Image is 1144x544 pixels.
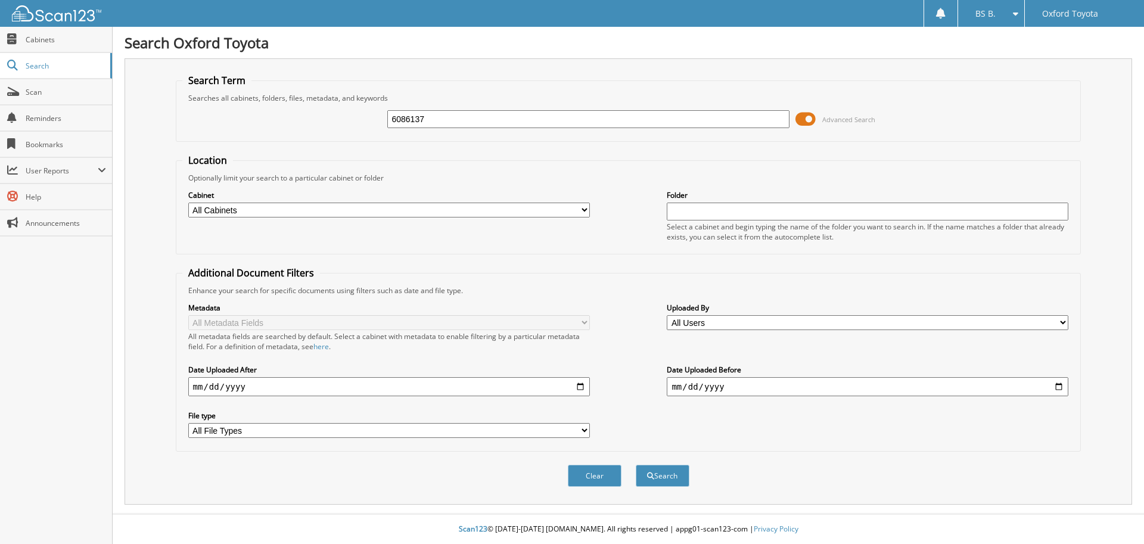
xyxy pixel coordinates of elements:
legend: Location [182,154,233,167]
span: Announcements [26,218,106,228]
span: BS B. [975,10,996,17]
label: File type [188,411,590,421]
span: Help [26,192,106,202]
div: Enhance your search for specific documents using filters such as date and file type. [182,285,1075,296]
h1: Search Oxford Toyota [125,33,1132,52]
span: Scan [26,87,106,97]
span: Bookmarks [26,139,106,150]
legend: Search Term [182,74,251,87]
legend: Additional Document Filters [182,266,320,279]
span: User Reports [26,166,98,176]
span: Reminders [26,113,106,123]
div: Searches all cabinets, folders, files, metadata, and keywords [182,93,1075,103]
span: Advanced Search [822,115,875,124]
a: here [313,341,329,352]
label: Date Uploaded After [188,365,590,375]
span: Search [26,61,104,71]
label: Metadata [188,303,590,313]
input: start [188,377,590,396]
button: Search [636,465,689,487]
div: Optionally limit your search to a particular cabinet or folder [182,173,1075,183]
img: scan123-logo-white.svg [12,5,101,21]
iframe: Chat Widget [1084,487,1144,544]
div: All metadata fields are searched by default. Select a cabinet with metadata to enable filtering b... [188,331,590,352]
div: © [DATE]-[DATE] [DOMAIN_NAME]. All rights reserved | appg01-scan123-com | [113,515,1144,544]
label: Cabinet [188,190,590,200]
label: Date Uploaded Before [667,365,1068,375]
span: Scan123 [459,524,487,534]
button: Clear [568,465,621,487]
span: Cabinets [26,35,106,45]
span: Oxford Toyota [1042,10,1098,17]
label: Uploaded By [667,303,1068,313]
input: end [667,377,1068,396]
label: Folder [667,190,1068,200]
a: Privacy Policy [754,524,798,534]
div: Select a cabinet and begin typing the name of the folder you want to search in. If the name match... [667,222,1068,242]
